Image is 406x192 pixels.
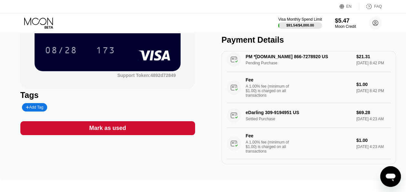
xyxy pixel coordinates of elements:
[335,17,356,29] div: $5.47Moon Credit
[335,24,356,29] div: Moon Credit
[246,140,294,154] div: A 1.00% fee (minimum of $1.00) is charged on all transactions
[117,73,176,78] div: Support Token: 4892d72849
[286,23,314,27] div: $91.54 / $4,000.00
[20,121,195,135] div: Mark as used
[117,73,176,78] div: Support Token:4892d72849
[227,72,391,103] div: FeeA 1.00% fee (minimum of $1.00) is charged on all transactions$1.00[DATE] 8:42 PM
[278,17,322,22] div: Visa Monthly Spend Limit
[374,4,382,9] div: FAQ
[26,105,43,110] div: Add Tag
[356,89,391,93] div: [DATE] 8:42 PM
[20,91,195,100] div: Tags
[346,4,352,9] div: EN
[246,84,294,98] div: A 1.00% fee (minimum of $1.00) is charged on all transactions
[246,77,291,82] div: Fee
[359,3,382,10] div: FAQ
[91,42,120,58] div: 173
[96,46,115,56] div: 173
[356,82,391,87] div: $1.00
[227,128,391,159] div: FeeA 1.00% fee (minimum of $1.00) is charged on all transactions$1.00[DATE] 4:23 AM
[45,46,77,56] div: 08/28
[246,133,291,138] div: Fee
[40,42,82,58] div: 08/28
[222,35,396,45] div: Payment Details
[356,144,391,149] div: [DATE] 4:23 AM
[339,3,359,10] div: EN
[89,124,126,132] div: Mark as used
[22,103,47,112] div: Add Tag
[356,138,391,143] div: $1.00
[380,166,401,187] iframe: Button to launch messaging window
[335,17,356,24] div: $5.47
[278,17,322,29] div: Visa Monthly Spend Limit$91.54/$4,000.00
